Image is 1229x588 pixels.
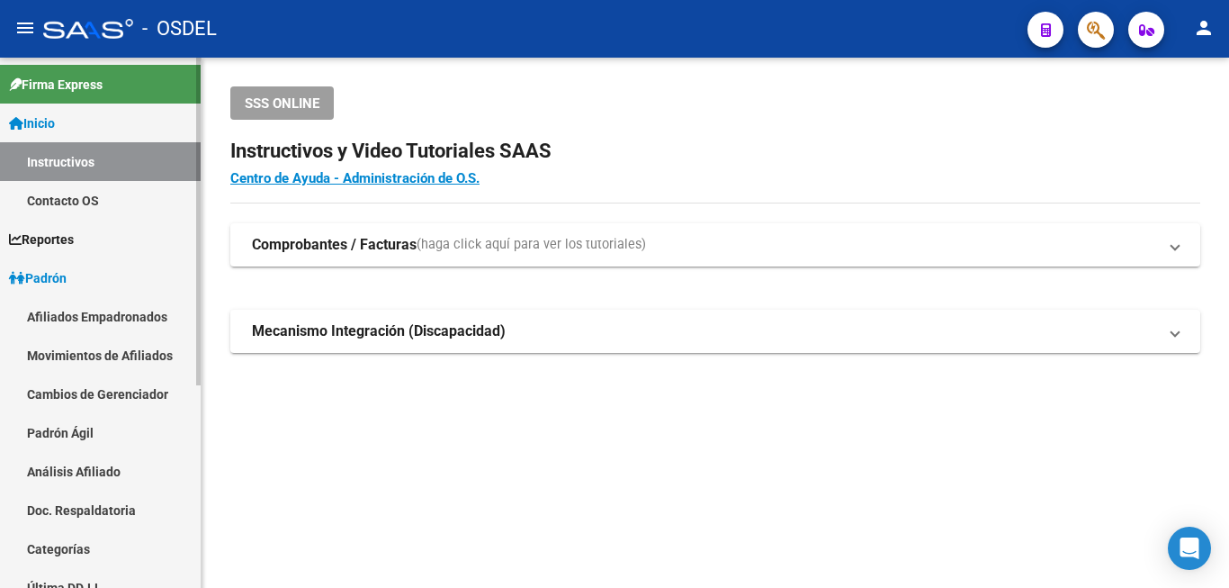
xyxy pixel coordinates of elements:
span: Padrón [9,268,67,288]
span: SSS ONLINE [245,95,319,112]
button: SSS ONLINE [230,86,334,120]
a: Centro de Ayuda - Administración de O.S. [230,170,480,186]
span: Reportes [9,230,74,249]
span: - OSDEL [142,9,217,49]
mat-expansion-panel-header: Comprobantes / Facturas(haga click aquí para ver los tutoriales) [230,223,1200,267]
strong: Mecanismo Integración (Discapacidad) [252,321,506,341]
h2: Instructivos y Video Tutoriales SAAS [230,134,1200,168]
mat-icon: person [1193,17,1215,39]
div: Open Intercom Messenger [1168,527,1211,570]
strong: Comprobantes / Facturas [252,235,417,255]
span: Firma Express [9,75,103,95]
mat-icon: menu [14,17,36,39]
mat-expansion-panel-header: Mecanismo Integración (Discapacidad) [230,310,1200,353]
span: Inicio [9,113,55,133]
span: (haga click aquí para ver los tutoriales) [417,235,646,255]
